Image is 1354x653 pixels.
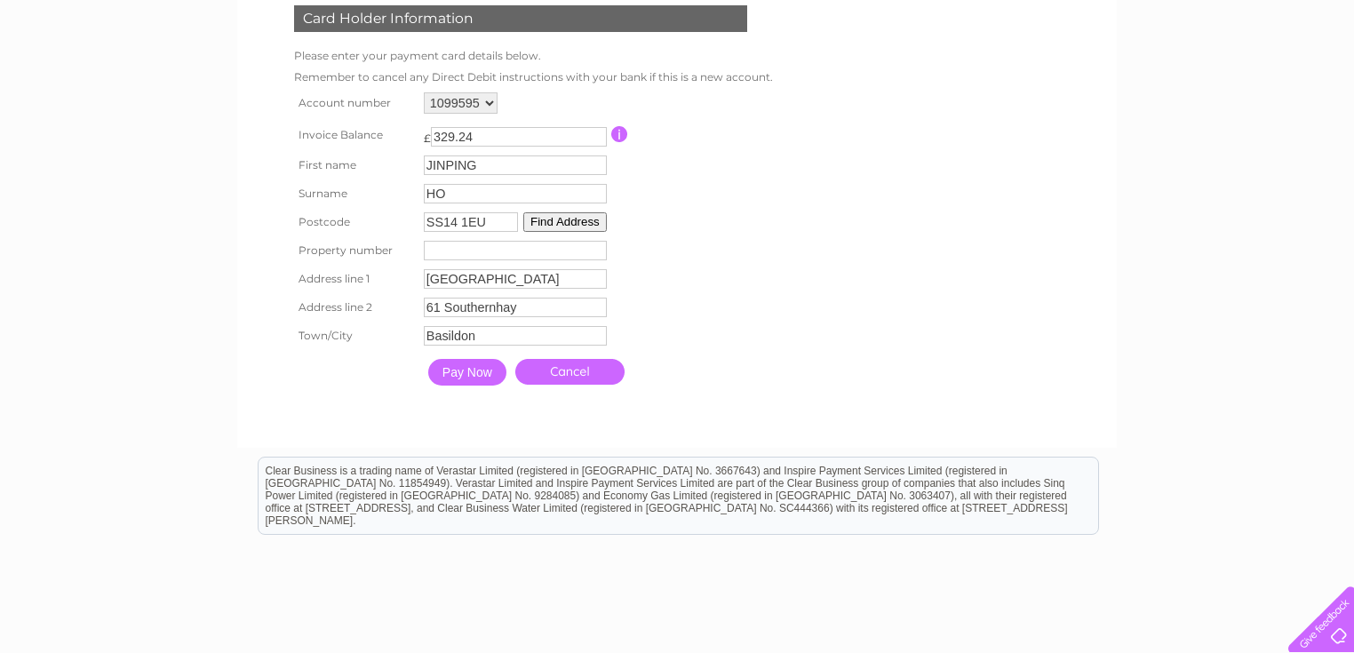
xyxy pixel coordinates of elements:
[1295,76,1337,89] a: Log out
[290,118,419,151] th: Invoice Balance
[1041,76,1075,89] a: Water
[523,212,607,232] button: Find Address
[424,123,431,145] td: £
[290,208,419,236] th: Postcode
[290,236,419,265] th: Property number
[290,179,419,208] th: Surname
[1019,9,1142,31] a: 0333 014 3131
[294,5,747,32] div: Card Holder Information
[290,45,777,67] td: Please enter your payment card details below.
[428,359,506,386] input: Pay Now
[1086,76,1125,89] a: Energy
[259,10,1098,86] div: Clear Business is a trading name of Verastar Limited (registered in [GEOGRAPHIC_DATA] No. 3667643...
[1135,76,1189,89] a: Telecoms
[611,126,628,142] input: Information
[290,88,419,118] th: Account number
[290,67,777,88] td: Remember to cancel any Direct Debit instructions with your bank if this is a new account.
[290,265,419,293] th: Address line 1
[47,46,138,100] img: logo.png
[515,359,625,385] a: Cancel
[290,293,419,322] th: Address line 2
[290,322,419,350] th: Town/City
[290,151,419,179] th: First name
[1199,76,1225,89] a: Blog
[1236,76,1279,89] a: Contact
